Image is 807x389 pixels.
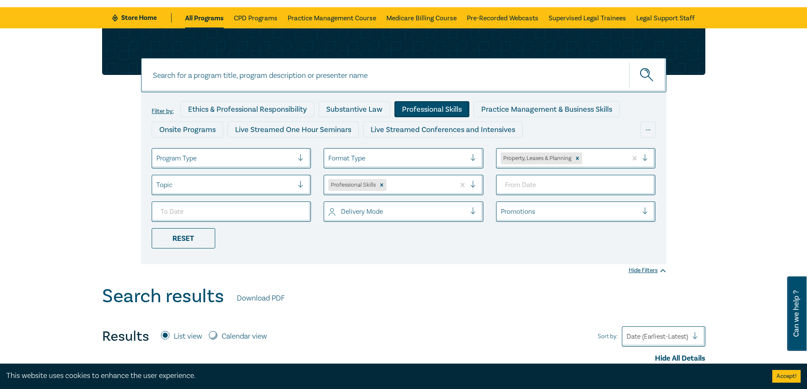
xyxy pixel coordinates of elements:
[152,108,174,115] label: Filter by:
[290,142,388,158] div: Pre-Recorded Webcasts
[234,7,277,28] a: CPD Programs
[386,7,457,28] a: Medicare Billing Course
[156,154,158,163] input: select
[319,101,390,117] div: Substantive Law
[629,266,666,275] div: Hide Filters
[392,142,485,158] div: 10 CPD Point Packages
[102,328,149,345] h4: Results
[141,58,666,92] input: Search for a program title, program description or presenter name
[222,331,267,342] label: Calendar view
[152,228,215,248] div: Reset
[489,142,567,158] div: National Programs
[180,101,314,117] div: Ethics & Professional Responsibility
[496,175,656,195] input: From Date
[792,281,800,346] span: Can we help ?
[394,101,469,117] div: Professional Skills
[501,207,502,216] input: select
[467,7,538,28] a: Pre-Recorded Webcasts
[328,154,330,163] input: select
[288,7,376,28] a: Practice Management Course
[237,293,285,304] a: Download PDF
[174,331,202,342] label: List view
[549,7,626,28] a: Supervised Legal Trainees
[185,7,224,28] a: All Programs
[363,121,523,138] div: Live Streamed Conferences and Intensives
[6,370,760,381] div: This website uses cookies to enhance the user experience.
[627,332,628,341] input: Sort by
[102,285,224,307] h1: Search results
[156,180,158,190] input: select
[573,152,582,164] div: Remove Property, Leases & Planning
[152,121,223,138] div: Onsite Programs
[501,152,573,164] div: Property, Leases & Planning
[377,179,386,191] div: Remove Professional Skills
[772,370,801,383] button: Accept cookies
[328,179,377,191] div: Professional Skills
[474,101,620,117] div: Practice Management & Business Skills
[152,201,311,222] input: To Date
[641,121,656,138] div: ...
[102,353,705,364] div: Hide All Details
[388,180,390,190] input: select
[598,332,618,341] span: Sort by:
[112,13,171,22] a: Store Home
[584,154,585,163] input: select
[328,207,330,216] input: select
[152,142,286,158] div: Live Streamed Practical Workshops
[227,121,359,138] div: Live Streamed One Hour Seminars
[636,7,695,28] a: Legal Support Staff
